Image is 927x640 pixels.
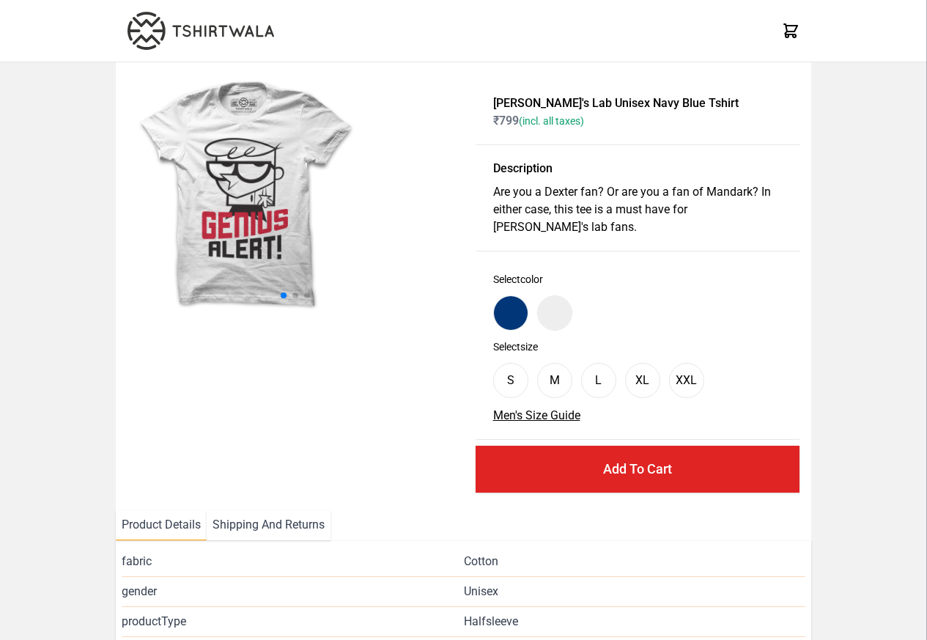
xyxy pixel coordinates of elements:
[507,372,514,389] div: S
[493,95,782,112] h1: [PERSON_NAME]'s Lab Unisex Navy Blue Tshirt
[550,372,560,389] div: M
[464,613,518,630] span: Halfsleeve
[128,12,274,50] img: TW-LOGO-400-104.png
[116,510,207,540] li: Product Details
[493,272,782,287] h3: Select color
[122,583,463,600] span: gender
[493,339,782,354] h3: Select size
[493,183,782,236] div: Are you a Dexter fan? Or are you a fan of Mandark? In either case, this tee is a must have for [P...
[122,613,463,630] span: productType
[128,74,364,311] img: GENIUS-RounNeck-Male-Front-T-WHITE.jpg
[464,583,498,600] span: Unisex
[676,372,697,389] div: XXL
[476,446,799,493] button: Add To Cart
[493,114,584,128] span: ₹ 799
[464,553,498,570] span: Cotton
[519,115,584,127] span: (incl. all taxes)
[635,372,649,389] div: XL
[595,372,602,389] div: L
[493,407,580,424] button: Men's Size Guide
[122,553,463,570] span: fabric
[493,160,782,177] h2: Description
[207,510,330,540] li: Shipping And Returns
